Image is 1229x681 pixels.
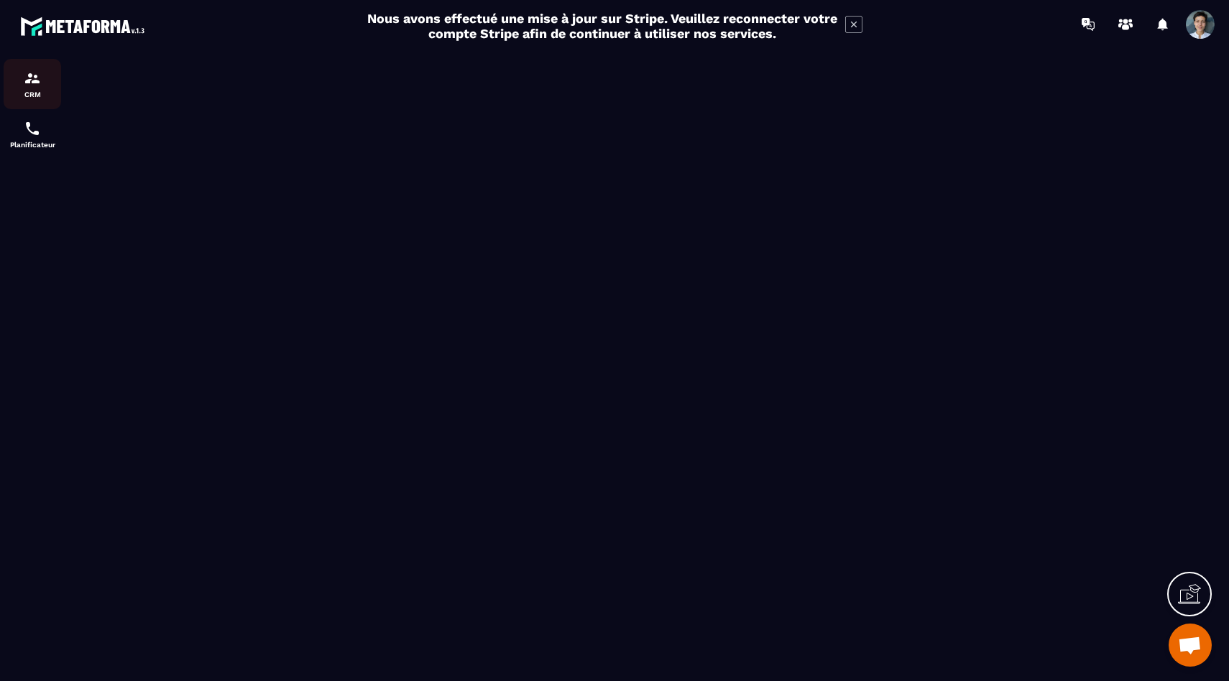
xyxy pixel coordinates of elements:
[4,109,61,159] a: schedulerschedulerPlanificateur
[4,141,61,149] p: Planificateur
[367,11,838,41] h2: Nous avons effectué une mise à jour sur Stripe. Veuillez reconnecter votre compte Stripe afin de ...
[1169,624,1212,667] div: Ouvrir le chat
[4,59,61,109] a: formationformationCRM
[24,120,41,137] img: scheduler
[4,91,61,98] p: CRM
[24,70,41,87] img: formation
[20,13,149,40] img: logo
